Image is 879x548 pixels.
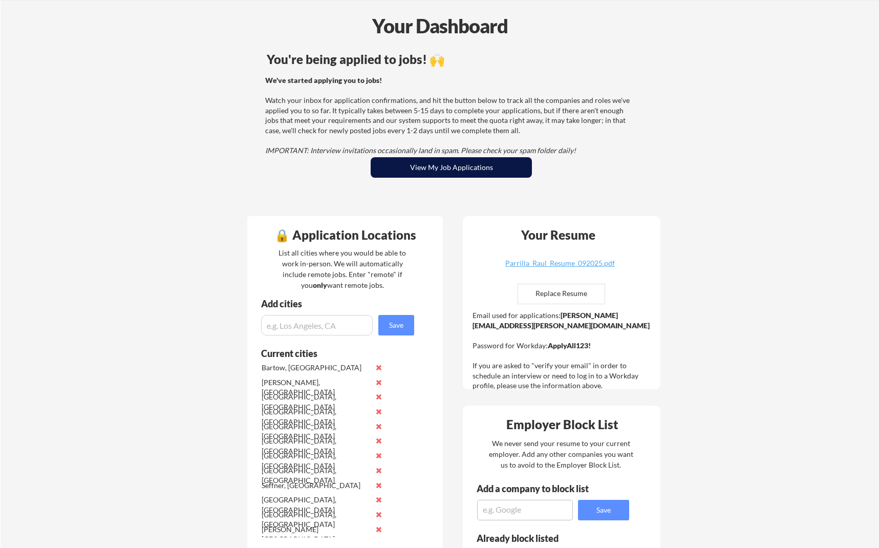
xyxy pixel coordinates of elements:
input: e.g. Los Angeles, CA [261,315,373,335]
strong: [PERSON_NAME][EMAIL_ADDRESS][PERSON_NAME][DOMAIN_NAME] [473,311,650,330]
div: Already block listed [477,534,615,543]
strong: ApplyAll123! [548,341,591,350]
div: Bartow, [GEOGRAPHIC_DATA] [262,363,370,373]
div: Email used for applications: Password for Workday: If you are asked to "verify your email" in ord... [473,310,653,391]
button: View My Job Applications [371,157,532,178]
div: [GEOGRAPHIC_DATA], [GEOGRAPHIC_DATA] [262,451,370,471]
div: Your Dashboard [1,11,879,40]
div: Employer Block List [467,418,657,431]
div: List all cities where you would be able to work in-person. We will automatically include remote j... [272,247,413,290]
div: [GEOGRAPHIC_DATA], [GEOGRAPHIC_DATA] [262,436,370,456]
strong: only [313,281,327,289]
div: [GEOGRAPHIC_DATA], [GEOGRAPHIC_DATA] [262,407,370,427]
div: Your Resume [507,229,609,241]
div: [GEOGRAPHIC_DATA], [GEOGRAPHIC_DATA] [262,421,370,441]
strong: We've started applying you to jobs! [265,76,382,85]
div: You're being applied to jobs! 🙌 [267,53,636,66]
div: Seffner, [GEOGRAPHIC_DATA] [262,480,370,491]
a: Parrilla_Raul_Resume_092025.pdf [499,260,621,276]
button: Save [578,500,629,520]
div: [GEOGRAPHIC_DATA], [GEOGRAPHIC_DATA] [262,510,370,530]
div: [GEOGRAPHIC_DATA], [GEOGRAPHIC_DATA] [262,466,370,486]
div: 🔒 Application Locations [250,229,440,241]
button: Save [378,315,414,335]
div: Watch your inbox for application confirmations, and hit the button below to track all the compani... [265,75,634,156]
div: Add cities [261,299,417,308]
div: [GEOGRAPHIC_DATA], [GEOGRAPHIC_DATA] [262,392,370,412]
div: [GEOGRAPHIC_DATA], [GEOGRAPHIC_DATA] [262,495,370,515]
div: Add a company to block list [477,484,605,493]
em: IMPORTANT: Interview invitations occasionally land in spam. Please check your spam folder daily! [265,146,576,155]
div: Current cities [261,349,403,358]
div: [PERSON_NAME], [GEOGRAPHIC_DATA] [262,377,370,397]
div: Parrilla_Raul_Resume_092025.pdf [499,260,621,267]
div: We never send your resume to your current employer. Add any other companies you want us to avoid ... [488,438,634,470]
